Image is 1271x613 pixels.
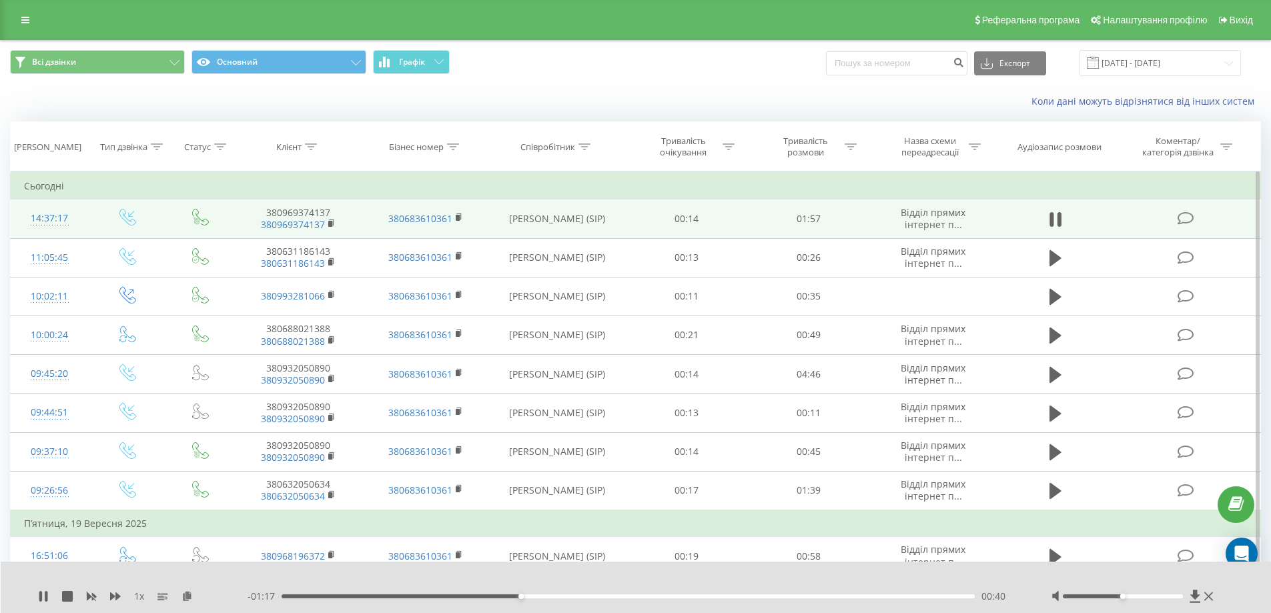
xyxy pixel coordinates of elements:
a: 380968196372 [261,550,325,562]
span: Відділ прямих інтернет п... [901,543,965,568]
div: Accessibility label [1120,594,1126,599]
td: 380932050890 [235,355,362,394]
td: [PERSON_NAME] (SIP) [489,316,626,354]
a: 380683610361 [388,550,452,562]
a: 380683610361 [388,368,452,380]
div: 10:02:11 [24,283,75,310]
div: Open Intercom Messenger [1226,538,1258,570]
td: [PERSON_NAME] (SIP) [489,537,626,576]
span: - 01:17 [248,590,282,603]
button: Всі дзвінки [10,50,185,74]
td: 380632050634 [235,471,362,510]
td: 00:26 [748,238,870,277]
div: 16:51:06 [24,543,75,569]
span: Відділ прямих інтернет п... [901,439,965,464]
a: 380683610361 [388,289,452,302]
td: 380631186143 [235,238,362,277]
a: 380969374137 [261,218,325,231]
td: [PERSON_NAME] (SIP) [489,471,626,510]
div: Тривалість розмови [770,135,841,158]
td: [PERSON_NAME] (SIP) [489,238,626,277]
td: [PERSON_NAME] (SIP) [489,199,626,238]
td: [PERSON_NAME] (SIP) [489,432,626,471]
span: Відділ прямих інтернет п... [901,245,965,269]
td: 00:13 [626,238,748,277]
span: Відділ прямих інтернет п... [901,322,965,347]
div: Назва схеми переадресації [894,135,965,158]
a: 380932050890 [261,412,325,425]
td: 00:14 [626,199,748,238]
div: 09:44:51 [24,400,75,426]
a: Коли дані можуть відрізнятися вiд інших систем [1031,95,1261,107]
a: 380683610361 [388,212,452,225]
a: 380683610361 [388,251,452,263]
a: 380683610361 [388,328,452,341]
td: 00:58 [748,537,870,576]
td: 01:57 [748,199,870,238]
a: 380688021388 [261,335,325,348]
div: 14:37:17 [24,205,75,231]
a: 380932050890 [261,451,325,464]
td: 00:21 [626,316,748,354]
td: 380688021388 [235,316,362,354]
td: 00:13 [626,394,748,432]
div: 10:00:24 [24,322,75,348]
td: 380969374137 [235,199,362,238]
a: 380683610361 [388,406,452,419]
span: Всі дзвінки [32,57,76,67]
div: 11:05:45 [24,245,75,271]
div: Аудіозапис розмови [1017,141,1102,153]
div: 09:37:10 [24,439,75,465]
a: 380683610361 [388,445,452,458]
span: Реферальна програма [982,15,1080,25]
div: [PERSON_NAME] [14,141,81,153]
button: Експорт [974,51,1046,75]
div: Клієнт [276,141,302,153]
button: Графік [373,50,450,74]
td: 00:45 [748,432,870,471]
a: 380632050634 [261,490,325,502]
div: Тривалість очікування [648,135,719,158]
td: 00:11 [626,277,748,316]
div: Тип дзвінка [100,141,147,153]
span: Графік [399,57,425,67]
span: 00:40 [981,590,1005,603]
a: 380683610361 [388,484,452,496]
span: 1 x [134,590,144,603]
span: Відділ прямих інтернет п... [901,362,965,386]
td: 380932050890 [235,394,362,432]
div: Бізнес номер [389,141,444,153]
span: Відділ прямих інтернет п... [901,478,965,502]
td: [PERSON_NAME] (SIP) [489,355,626,394]
td: 00:19 [626,537,748,576]
td: 00:35 [748,277,870,316]
td: 00:17 [626,471,748,510]
div: 09:26:56 [24,478,75,504]
span: Вихід [1230,15,1253,25]
div: Accessibility label [518,594,524,599]
a: 380932050890 [261,374,325,386]
div: Коментар/категорія дзвінка [1139,135,1217,158]
input: Пошук за номером [826,51,967,75]
td: Сьогодні [11,173,1261,199]
div: Статус [184,141,211,153]
td: 00:14 [626,432,748,471]
td: 04:46 [748,355,870,394]
span: Відділ прямих інтернет п... [901,400,965,425]
td: 00:14 [626,355,748,394]
td: 380932050890 [235,432,362,471]
button: Основний [191,50,366,74]
div: Співробітник [520,141,575,153]
div: 09:45:20 [24,361,75,387]
span: Налаштування профілю [1103,15,1207,25]
td: 00:11 [748,394,870,432]
a: 380631186143 [261,257,325,269]
td: 01:39 [748,471,870,510]
td: [PERSON_NAME] (SIP) [489,277,626,316]
a: 380993281066 [261,289,325,302]
td: 00:49 [748,316,870,354]
span: Відділ прямих інтернет п... [901,206,965,231]
td: П’ятниця, 19 Вересня 2025 [11,510,1261,537]
td: [PERSON_NAME] (SIP) [489,394,626,432]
